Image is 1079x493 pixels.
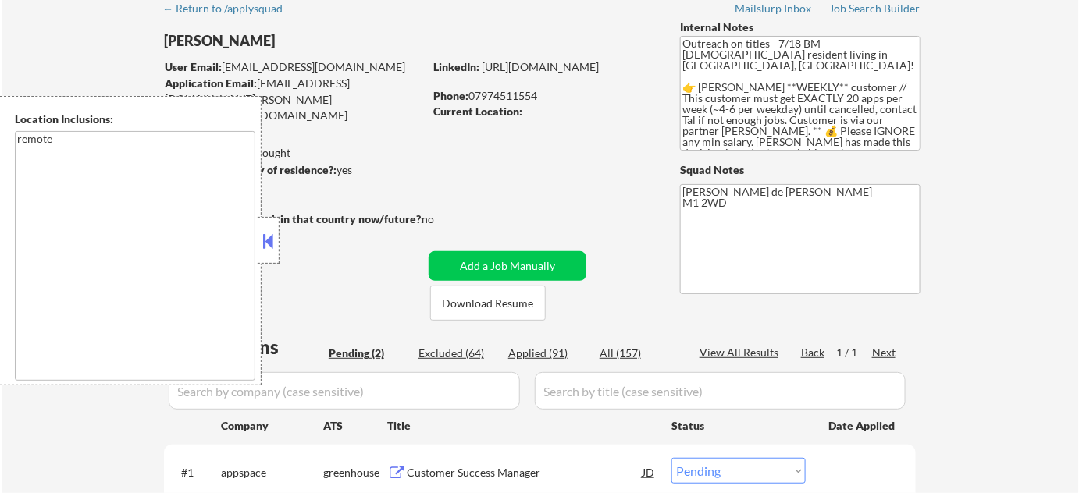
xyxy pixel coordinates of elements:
div: Mailslurp Inbox [735,3,813,14]
div: Customer Success Manager [407,465,643,481]
a: ← Return to /applysquad [162,2,297,18]
a: [URL][DOMAIN_NAME] [482,60,599,73]
div: [PERSON_NAME] [164,31,485,51]
div: [EMAIL_ADDRESS][DOMAIN_NAME] [165,59,423,75]
strong: LinkedIn: [433,60,479,73]
div: Back [801,345,826,360]
input: Search by company (case sensitive) [169,372,520,410]
button: Add a Job Manually [429,251,586,281]
div: ← Return to /applysquad [162,3,297,14]
div: Excluded (64) [418,346,497,361]
strong: Phone: [433,89,468,102]
div: 1 / 1 [836,345,872,360]
div: View All Results [700,345,783,360]
div: ATS [323,418,387,434]
a: Job Search Builder [829,2,921,18]
div: [PERSON_NAME][EMAIL_ADDRESS][DOMAIN_NAME] [164,92,423,122]
div: 90 sent / 0 bought [163,145,423,161]
div: #1 [181,465,208,481]
div: Company [221,418,323,434]
strong: Application Email: [165,76,257,90]
a: Mailslurp Inbox [735,2,813,18]
div: 07974511554 [433,88,654,104]
div: Status [671,411,806,439]
strong: Current Location: [433,105,522,118]
div: Next [872,345,897,360]
strong: User Email: [165,60,222,73]
div: Applied (91) [508,346,586,361]
div: Title [387,418,657,434]
div: Internal Notes [680,20,921,35]
input: Search by title (case sensitive) [535,372,906,410]
button: Download Resume [430,286,546,321]
div: Pending (2) [329,346,407,361]
strong: Mailslurp Email: [164,93,245,106]
strong: Will need Visa to work in that country now/future?: [164,212,424,225]
div: Squad Notes [680,162,921,178]
div: Location Inclusions: [15,112,255,127]
div: yes [163,162,418,178]
div: Date Applied [828,418,897,434]
div: Job Search Builder [829,3,921,14]
div: appspace [221,465,323,481]
div: JD [641,458,657,486]
div: [EMAIL_ADDRESS][DOMAIN_NAME] [165,76,423,106]
div: no [422,211,466,227]
div: greenhouse [323,465,387,481]
div: All (157) [600,346,678,361]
